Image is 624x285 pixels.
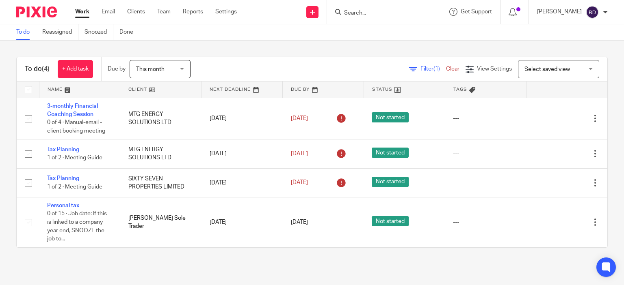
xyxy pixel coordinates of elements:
[47,211,107,242] span: 0 of 15 · Job date: If this is linked to a company year end, SNOOZE the job to...
[120,98,201,139] td: MTG ENERGY SOLUTIONS LTD
[201,139,283,168] td: [DATE]
[291,151,308,156] span: [DATE]
[372,112,409,122] span: Not started
[108,65,126,73] p: Due by
[47,155,102,161] span: 1 of 2 · Meeting Guide
[136,66,165,72] span: This month
[201,197,283,247] td: [DATE]
[291,219,308,225] span: [DATE]
[524,66,570,72] span: Select saved view
[75,8,89,16] a: Work
[453,87,467,92] span: Tags
[157,8,171,16] a: Team
[291,116,308,121] span: [DATE]
[119,24,139,40] a: Done
[291,180,308,186] span: [DATE]
[453,218,518,226] div: ---
[201,168,283,197] td: [DATE]
[58,60,93,78] a: + Add task
[47,147,79,152] a: Tax Planning
[127,8,145,16] a: Clients
[42,66,50,72] span: (4)
[47,184,102,190] span: 1 of 2 · Meeting Guide
[42,24,78,40] a: Reassigned
[453,150,518,158] div: ---
[372,177,409,187] span: Not started
[215,8,237,16] a: Settings
[120,168,201,197] td: SIXTY SEVEN PROPERTIES LIMITED
[372,148,409,158] span: Not started
[477,66,512,72] span: View Settings
[586,6,599,19] img: svg%3E
[461,9,492,15] span: Get Support
[453,179,518,187] div: ---
[183,8,203,16] a: Reports
[47,203,79,208] a: Personal tax
[84,24,113,40] a: Snoozed
[47,176,79,181] a: Tax Planning
[120,139,201,168] td: MTG ENERGY SOLUTIONS LTD
[433,66,440,72] span: (1)
[537,8,582,16] p: [PERSON_NAME]
[47,103,98,117] a: 3-monthly Financial Coaching Session
[343,10,416,17] input: Search
[16,24,36,40] a: To do
[446,66,459,72] a: Clear
[102,8,115,16] a: Email
[420,66,446,72] span: Filter
[16,6,57,17] img: Pixie
[201,98,283,139] td: [DATE]
[372,216,409,226] span: Not started
[47,120,105,134] span: 0 of 4 · Manual-email - client booking meeting
[453,114,518,122] div: ---
[120,197,201,247] td: [PERSON_NAME] Sole Trader
[25,65,50,73] h1: To do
